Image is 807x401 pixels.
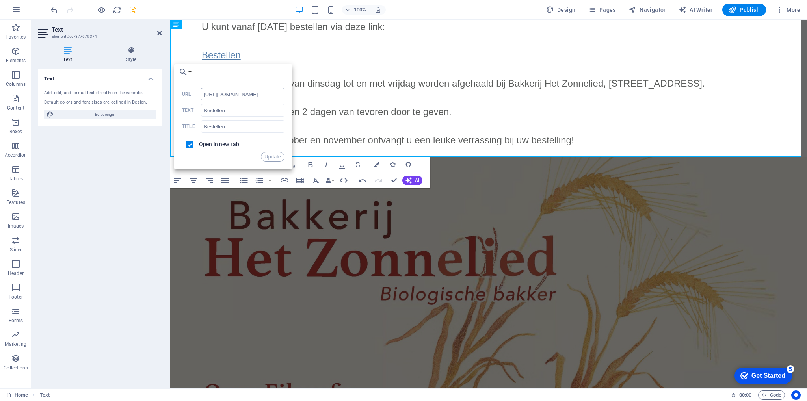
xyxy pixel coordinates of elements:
[236,173,251,188] button: Unordered List
[9,176,23,182] p: Tables
[49,5,59,15] button: undo
[218,173,232,188] button: Align Justify
[791,390,801,400] button: Usercentrics
[58,2,66,9] div: 5
[267,173,273,188] button: Ordered List
[543,4,579,16] div: Design (Ctrl+Alt+Y)
[546,6,576,14] span: Design
[369,157,384,173] button: Colors
[44,110,156,119] button: Edit design
[543,4,579,16] button: Design
[303,157,318,173] button: Bold (Ctrl+B)
[5,341,26,347] p: Marketing
[6,81,26,87] p: Columns
[729,6,760,14] span: Publish
[40,390,50,400] span: Click to select. Double-click to edit
[745,392,746,398] span: :
[387,173,402,188] button: Confirm (Ctrl+⏎)
[170,173,185,188] button: Align Left
[32,30,71,41] a: Bestellen
[5,152,27,158] p: Accordion
[277,173,292,188] button: Insert Link
[6,4,64,20] div: Get Started 5 items remaining, 0% complete
[8,223,24,229] p: Images
[44,99,156,106] div: Default colors and font sizes are defined in Design.
[324,173,335,188] button: Data Bindings
[8,270,24,277] p: Header
[6,34,26,40] p: Favorites
[319,157,334,173] button: Italic (Ctrl+I)
[758,390,785,400] button: Code
[7,105,24,111] p: Content
[44,90,156,97] div: Add, edit, and format text directly on the website.
[722,4,766,16] button: Publish
[385,157,400,173] button: Icons
[335,157,350,173] button: Underline (Ctrl+U)
[174,64,192,80] button: Choose Link
[38,46,100,63] h4: Text
[679,6,713,14] span: AI Writer
[6,390,28,400] a: Click to cancel selection. Double-click to open Pages
[10,247,22,253] p: Slider
[252,173,267,188] button: Ordered List
[309,173,324,188] button: Clear Formatting
[128,5,138,15] button: save
[374,6,381,13] i: On resize automatically adjust zoom level to fit chosen device.
[355,173,370,188] button: Undo (Ctrl+Z)
[739,390,751,400] span: 00 00
[112,5,122,15] button: reload
[588,6,615,14] span: Pages
[731,390,752,400] h6: Session time
[585,4,619,16] button: Pages
[40,390,50,400] nav: breadcrumb
[100,46,162,63] h4: Style
[182,108,201,113] label: Text
[52,26,162,33] h2: Text
[113,6,122,15] i: Reload page
[186,173,201,188] button: Align Center
[675,4,716,16] button: AI Writer
[199,141,239,147] label: Open in new tab
[354,5,366,15] h6: 100%
[9,294,23,300] p: Footer
[401,157,416,173] button: Special Characters
[50,6,59,15] i: Undo: Move elements (Ctrl+Z)
[23,9,57,16] div: Get Started
[182,124,201,129] label: Title
[402,176,422,185] button: AI
[202,173,217,188] button: Align Right
[97,5,106,15] button: Click here to leave preview mode and continue editing
[415,178,419,183] span: AI
[342,5,370,15] button: 100%
[775,6,800,14] span: More
[336,173,351,188] button: HTML
[772,4,803,16] button: More
[762,390,781,400] span: Code
[182,91,201,97] label: URL
[628,6,666,14] span: Navigator
[32,2,535,126] span: U kunt vanaf [DATE] bestellen via deze link: Bestellingen kunnen van dinsdag tot en met vrijdag w...
[9,317,23,324] p: Forms
[6,199,25,206] p: Features
[128,6,138,15] i: Save (Ctrl+S)
[52,33,146,40] h3: Element #ed-877679374
[38,69,162,84] h4: Text
[350,157,365,173] button: Strikethrough
[6,58,26,64] p: Elements
[261,152,284,162] button: Update
[56,110,153,119] span: Edit design
[293,173,308,188] button: Insert Table
[4,365,28,371] p: Collections
[625,4,669,16] button: Navigator
[9,128,22,135] p: Boxes
[371,173,386,188] button: Redo (Ctrl+Shift+Z)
